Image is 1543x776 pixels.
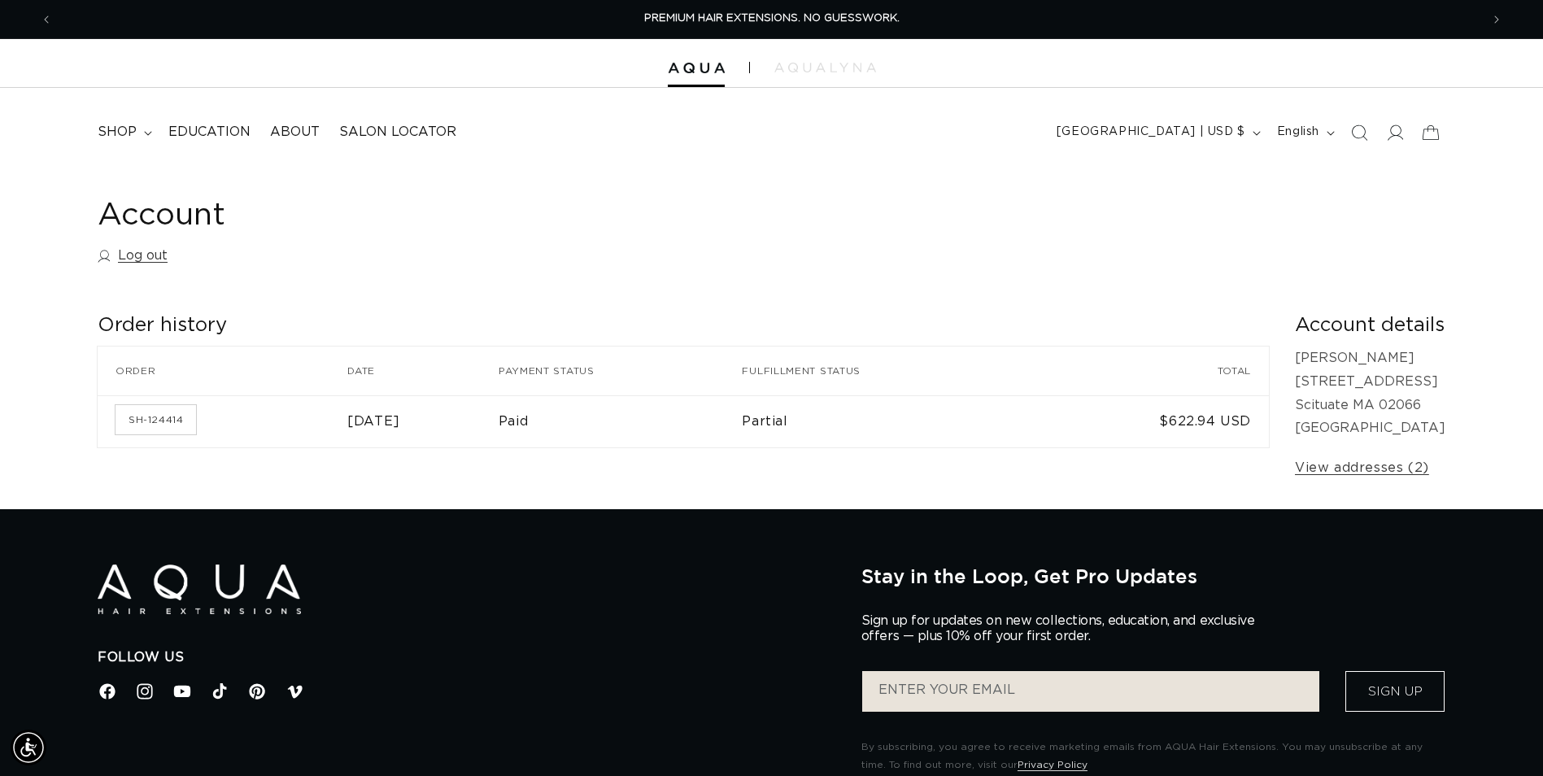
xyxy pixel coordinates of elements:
[1295,456,1429,480] a: View addresses (2)
[742,347,1034,395] th: Fulfillment status
[862,671,1319,712] input: ENTER YOUR EMAIL
[1295,347,1445,440] p: [PERSON_NAME] [STREET_ADDRESS] Scituate MA 02066 [GEOGRAPHIC_DATA]
[499,395,743,447] td: Paid
[1341,115,1377,150] summary: Search
[98,347,347,395] th: Order
[861,739,1445,774] p: By subscribing, you agree to receive marketing emails from AQUA Hair Extensions. You may unsubscr...
[159,114,260,150] a: Education
[98,124,137,141] span: shop
[116,405,196,434] a: Order number SH-124414
[11,730,46,765] div: Accessibility Menu
[1479,4,1515,35] button: Next announcement
[347,415,400,428] time: [DATE]
[1035,395,1269,447] td: $622.94 USD
[270,124,320,141] span: About
[742,395,1034,447] td: Partial
[98,649,837,666] h2: Follow Us
[98,244,168,268] a: Log out
[1277,124,1319,141] span: English
[1047,117,1267,148] button: [GEOGRAPHIC_DATA] | USD $
[1295,313,1445,338] h2: Account details
[644,13,900,24] span: PREMIUM HAIR EXTENSIONS. NO GUESSWORK.
[1345,671,1445,712] button: Sign Up
[861,613,1268,644] p: Sign up for updates on new collections, education, and exclusive offers — plus 10% off your first...
[1035,347,1269,395] th: Total
[861,565,1445,587] h2: Stay in the Loop, Get Pro Updates
[499,347,743,395] th: Payment status
[329,114,466,150] a: Salon Locator
[168,124,251,141] span: Education
[260,114,329,150] a: About
[98,196,1445,236] h1: Account
[98,313,1269,338] h2: Order history
[88,114,159,150] summary: shop
[1267,117,1341,148] button: English
[347,347,499,395] th: Date
[1057,124,1245,141] span: [GEOGRAPHIC_DATA] | USD $
[28,4,64,35] button: Previous announcement
[98,565,301,614] img: Aqua Hair Extensions
[1018,760,1088,769] a: Privacy Policy
[668,63,725,74] img: Aqua Hair Extensions
[339,124,456,141] span: Salon Locator
[774,63,876,72] img: aqualyna.com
